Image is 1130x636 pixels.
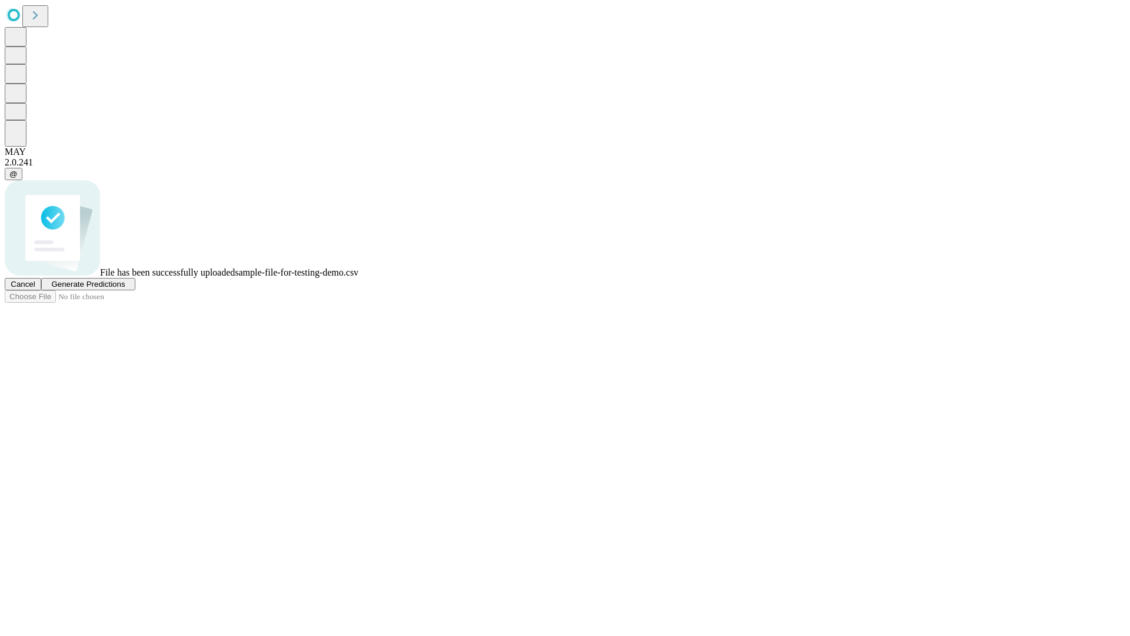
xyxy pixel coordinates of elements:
button: @ [5,168,22,180]
span: @ [9,170,18,178]
span: Generate Predictions [51,280,125,289]
div: MAY [5,147,1125,157]
div: 2.0.241 [5,157,1125,168]
button: Generate Predictions [41,278,135,290]
span: Cancel [11,280,35,289]
span: File has been successfully uploaded [100,267,235,277]
button: Cancel [5,278,41,290]
span: sample-file-for-testing-demo.csv [235,267,358,277]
